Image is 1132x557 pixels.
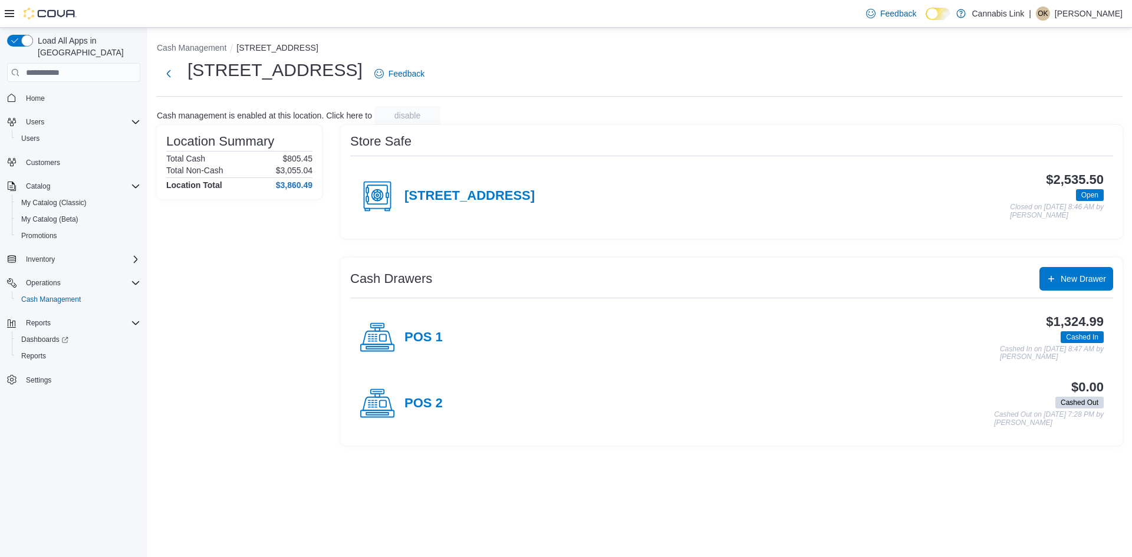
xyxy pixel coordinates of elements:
span: OK [1038,6,1048,21]
span: My Catalog (Classic) [21,198,87,207]
p: Closed on [DATE] 8:46 AM by [PERSON_NAME] [1010,203,1104,219]
h4: POS 2 [404,396,443,411]
a: Dashboards [17,332,73,347]
button: Operations [2,275,145,291]
span: Load All Apps in [GEOGRAPHIC_DATA] [33,35,140,58]
button: Next [157,62,180,85]
button: Reports [21,316,55,330]
p: | [1029,6,1031,21]
span: Promotions [17,229,140,243]
h4: $3,860.49 [276,180,312,190]
span: Reports [26,318,51,328]
h3: Cash Drawers [350,272,432,286]
button: Users [21,115,49,129]
span: Home [26,94,45,103]
button: Inventory [2,251,145,268]
span: Dashboards [21,335,68,344]
button: My Catalog (Beta) [12,211,145,228]
span: Open [1081,190,1098,200]
a: Home [21,91,50,106]
h3: Store Safe [350,134,412,149]
button: Catalog [2,178,145,195]
button: Promotions [12,228,145,244]
p: Cashed In on [DATE] 8:47 AM by [PERSON_NAME] [1000,345,1104,361]
div: Olivia Kilbourne [1036,6,1050,21]
button: Operations [21,276,65,290]
span: Operations [21,276,140,290]
h4: POS 1 [404,330,443,345]
span: Cashed In [1061,331,1104,343]
h4: [STREET_ADDRESS] [404,189,535,204]
button: My Catalog (Classic) [12,195,145,211]
button: Cash Management [12,291,145,308]
span: Users [21,115,140,129]
button: Customers [2,154,145,171]
span: Catalog [21,179,140,193]
button: Reports [2,315,145,331]
a: Promotions [17,229,62,243]
button: Users [2,114,145,130]
span: Reports [17,349,140,363]
h6: Total Cash [166,154,205,163]
span: Dashboards [17,332,140,347]
span: Cash Management [17,292,140,306]
span: disable [394,110,420,121]
button: Catalog [21,179,55,193]
button: Home [2,89,145,106]
h3: $2,535.50 [1046,173,1104,187]
span: Cashed Out [1061,397,1098,408]
p: [PERSON_NAME] [1055,6,1123,21]
a: Customers [21,156,65,170]
span: Feedback [880,8,916,19]
span: Operations [26,278,61,288]
span: Cash Management [21,295,81,304]
span: Customers [21,155,140,170]
h1: [STREET_ADDRESS] [187,58,363,82]
h6: Total Non-Cash [166,166,223,175]
a: Feedback [861,2,921,25]
span: Customers [26,158,60,167]
span: Feedback [389,68,424,80]
span: Promotions [21,231,57,240]
a: My Catalog (Beta) [17,212,83,226]
button: Reports [12,348,145,364]
span: Users [17,131,140,146]
button: Settings [2,371,145,388]
h4: Location Total [166,180,222,190]
button: Inventory [21,252,60,266]
a: My Catalog (Classic) [17,196,91,210]
h3: $1,324.99 [1046,315,1104,329]
a: Cash Management [17,292,85,306]
span: Reports [21,316,140,330]
button: disable [374,106,440,125]
button: [STREET_ADDRESS] [236,43,318,52]
span: Cashed In [1066,332,1098,342]
span: Home [21,90,140,105]
a: Settings [21,373,56,387]
a: Dashboards [12,331,145,348]
img: Cova [24,8,77,19]
span: Users [26,117,44,127]
span: New Drawer [1061,273,1106,285]
span: Inventory [21,252,140,266]
nav: Complex example [7,84,140,419]
span: My Catalog (Classic) [17,196,140,210]
a: Feedback [370,62,429,85]
input: Dark Mode [926,8,950,20]
p: $3,055.04 [276,166,312,175]
span: Cashed Out [1055,397,1104,408]
a: Users [17,131,44,146]
button: Users [12,130,145,147]
span: Reports [21,351,46,361]
button: New Drawer [1039,267,1113,291]
p: Cannabis Link [972,6,1024,21]
h3: Location Summary [166,134,274,149]
p: Cash management is enabled at this location. Click here to [157,111,372,120]
a: Reports [17,349,51,363]
span: My Catalog (Beta) [17,212,140,226]
span: Settings [21,373,140,387]
button: Cash Management [157,43,226,52]
span: Open [1076,189,1104,201]
p: Cashed Out on [DATE] 7:28 PM by [PERSON_NAME] [994,411,1104,427]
